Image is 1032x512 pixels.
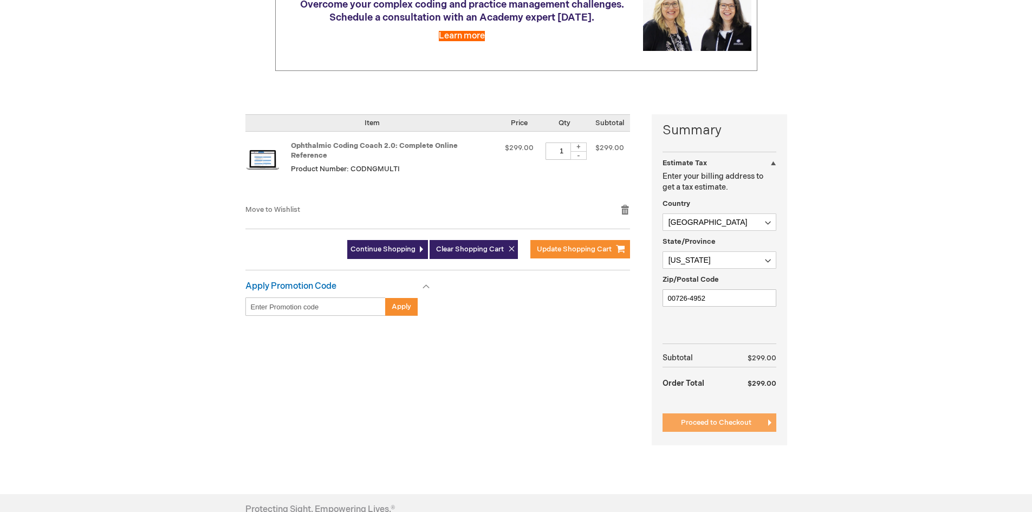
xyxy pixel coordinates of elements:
[595,119,624,127] span: Subtotal
[663,199,690,208] span: Country
[365,119,380,127] span: Item
[663,349,727,367] th: Subtotal
[291,165,400,173] span: Product Number: CODNGMULTI
[663,413,776,432] button: Proceed to Checkout
[245,205,300,214] a: Move to Wishlist
[681,418,751,427] span: Proceed to Checkout
[351,245,416,254] span: Continue Shopping
[748,379,776,388] span: $299.00
[663,275,719,284] span: Zip/Postal Code
[663,159,707,167] strong: Estimate Tax
[245,142,291,193] a: Ophthalmic Coding Coach 2.0: Complete Online Reference
[546,142,578,160] input: Qty
[245,142,280,177] img: Ophthalmic Coding Coach 2.0: Complete Online Reference
[245,297,386,316] input: Enter Promotion code
[663,373,704,392] strong: Order Total
[537,245,612,254] span: Update Shopping Cart
[385,297,418,316] button: Apply
[570,142,587,152] div: +
[505,144,534,152] span: $299.00
[595,144,624,152] span: $299.00
[570,151,587,160] div: -
[748,354,776,362] span: $299.00
[530,240,630,258] button: Update Shopping Cart
[511,119,528,127] span: Price
[439,31,485,41] a: Learn more
[436,245,504,254] span: Clear Shopping Cart
[245,281,336,291] strong: Apply Promotion Code
[392,302,411,311] span: Apply
[347,240,428,259] a: Continue Shopping
[663,171,776,193] p: Enter your billing address to get a tax estimate.
[663,121,776,140] strong: Summary
[663,237,716,246] span: State/Province
[430,240,518,259] button: Clear Shopping Cart
[291,141,458,160] a: Ophthalmic Coding Coach 2.0: Complete Online Reference
[559,119,570,127] span: Qty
